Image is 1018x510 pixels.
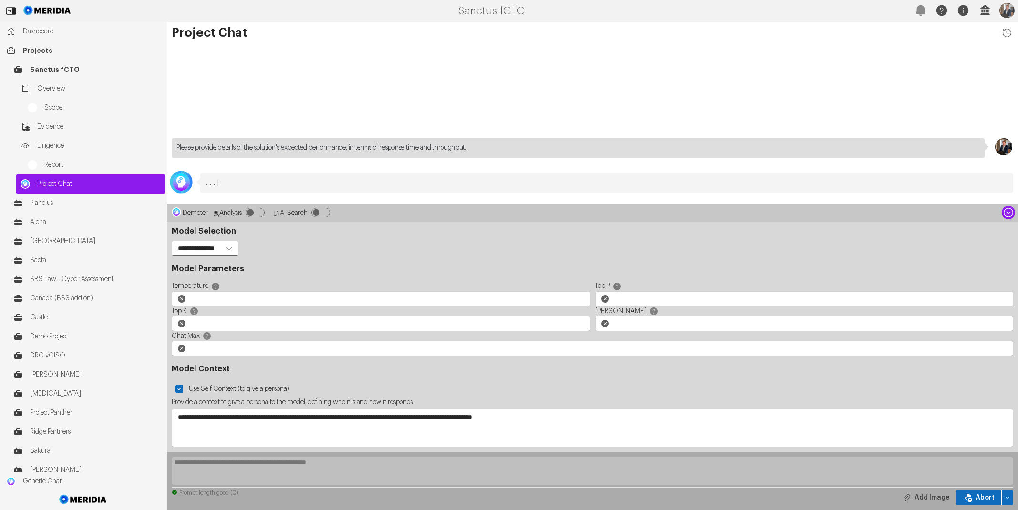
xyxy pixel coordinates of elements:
[30,351,161,360] span: DRG vCISO
[30,275,161,284] span: BBS Law - Cyber Assessment
[9,384,165,403] a: [MEDICAL_DATA]
[172,331,1013,341] label: Chat Max
[172,264,1013,274] h3: Model Parameters
[995,138,1012,155] img: Profile Icon
[30,236,161,246] span: [GEOGRAPHIC_DATA]
[172,27,1013,39] h1: Project Chat
[173,173,190,191] img: Avatar Icon
[6,477,16,486] img: Generic Chat
[273,210,280,217] svg: AI Search
[30,427,161,437] span: Ridge Partners
[30,65,161,74] span: Sanctus fCTO
[9,213,165,232] a: Alena
[9,422,165,441] a: Ridge Partners
[280,210,308,216] span: AI Search
[956,490,1002,505] button: Abort
[172,173,191,183] div: George
[9,251,165,270] a: Bacta
[999,3,1015,18] img: Profile Icon
[9,441,165,460] a: Sakura
[9,60,165,79] a: Sanctus fCTO
[189,306,199,316] svg: 0 - 500: Can be used to reduce repetitiveness of generated tokens. The higher the value, the stro...
[9,365,165,384] a: [PERSON_NAME]
[172,489,1013,497] div: Prompt length good (0)
[172,397,1013,408] label: Provide a context to give a persona to the model, defining who it is and how it responds.
[23,27,161,36] span: Dashboard
[1,22,165,41] a: Dashboard
[1,472,165,491] a: Generic ChatGeneric Chat
[183,210,208,216] span: Demeter
[30,313,161,322] span: Castle
[23,477,161,486] span: Generic Chat
[30,389,161,398] span: [MEDICAL_DATA]
[176,143,980,153] p: Please provide details of the solution's expected performance, in terms of response time and thro...
[187,380,293,398] label: Use Self Context (to give a persona)
[37,84,161,93] span: Overview
[172,306,590,316] label: Top K
[213,210,219,217] svg: Analysis
[896,490,956,505] button: Add Image
[37,179,161,189] span: Project Chat
[30,446,161,456] span: Sakura
[37,122,161,132] span: Evidence
[9,327,165,346] a: Demo Project
[172,207,181,217] img: Demeter
[30,217,161,227] span: Alena
[9,403,165,422] a: Project Panther
[23,155,165,174] a: Report
[9,460,165,479] a: [PERSON_NAME]
[9,289,165,308] a: Canada (BBS add on)
[9,346,165,365] a: DRG vCISO
[9,194,165,213] a: Plancius
[166,167,196,197] img: Loading
[30,370,161,379] span: [PERSON_NAME]
[21,179,30,189] img: Project Chat
[44,103,161,112] span: Scope
[219,210,242,216] span: Analysis
[16,136,165,155] a: Diligence
[976,493,995,502] span: Abort
[30,332,161,341] span: Demo Project
[16,117,165,136] a: Evidence
[23,46,161,55] span: Projects
[172,364,1013,374] h3: Model Context
[30,255,161,265] span: Bacta
[30,198,161,208] span: Plancius
[994,138,1013,148] div: Jon Brookes
[9,270,165,289] a: BBS Law - Cyber Assessment
[172,226,1013,236] h3: Model Selection
[16,79,165,98] a: Overview
[44,160,161,170] span: Report
[30,294,161,303] span: Canada (BBS add on)
[9,308,165,327] a: Castle
[1,41,165,60] a: Projects
[37,141,161,151] span: Diligence
[595,281,1014,291] label: Top P
[202,331,212,341] svg: 1 - 15: The maximum number of historic chat to include, comprising of a question and answer order...
[205,178,1008,188] pre: ...
[30,465,161,475] span: [PERSON_NAME]
[58,489,109,510] img: Meridia Logo
[16,174,165,194] a: Project ChatProject Chat
[9,232,165,251] a: [GEOGRAPHIC_DATA]
[649,306,658,316] svg: 0 - 2048: Maximum number of tokens to generate. Responses are not guaranteed to fill up to the ma...
[1002,490,1013,505] button: Abort
[595,306,1014,316] label: [PERSON_NAME]
[30,408,161,418] span: Project Panther
[172,281,590,291] label: Temperature
[23,98,165,117] a: Scope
